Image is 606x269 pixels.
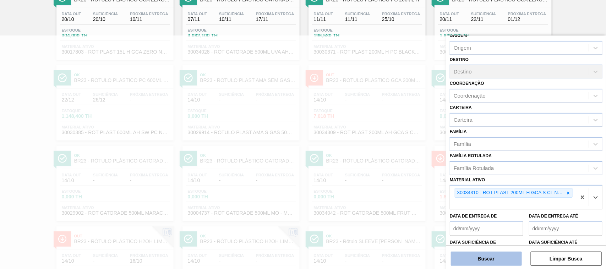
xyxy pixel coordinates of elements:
span: Suficiência [93,12,118,16]
span: Estoque [188,28,238,32]
span: 07/11 [188,17,207,22]
span: 3.082,100 TH [188,33,238,38]
span: Data out [440,12,459,16]
span: Estoque [62,28,111,32]
span: 01/12 [508,17,546,22]
span: 1.849,420 TH [440,33,490,38]
span: Próxima Entrega [382,12,420,16]
div: Origem [454,45,471,51]
span: 304,000 TH [62,33,111,38]
span: 17/11 [256,17,294,22]
div: 30034310 - ROT PLAST 200ML H GCA S CL NIV25 [455,188,564,197]
label: Destino [450,57,469,62]
span: 11/11 [314,17,333,22]
label: Data de Entrega até [529,214,578,219]
span: Suficiência [219,12,244,16]
label: Data de Entrega de [450,214,497,219]
span: Suficiência [345,12,370,16]
span: 20/10 [93,17,118,22]
span: 20/11 [440,17,459,22]
label: Origem [450,33,467,38]
span: 22/11 [471,17,496,22]
span: Próxima Entrega [508,12,546,16]
input: dd/mm/yyyy [529,221,602,236]
span: 196,580 TH [314,33,364,38]
label: Coordenação [450,81,484,86]
span: Data out [314,12,333,16]
span: Próxima Entrega [130,12,168,16]
span: 20/10 [62,17,81,22]
div: Família Rotulada [454,165,494,171]
span: 10/11 [130,17,168,22]
label: Carteira [450,105,472,110]
span: Próxima Entrega [256,12,294,16]
span: 11/11 [345,17,370,22]
label: Data suficiência até [529,240,578,245]
span: 25/10 [382,17,420,22]
span: Estoque [314,28,364,32]
label: Família [450,129,467,134]
div: Família [454,141,471,147]
div: Coordenação [454,93,486,99]
input: dd/mm/yyyy [450,221,523,236]
span: Data out [188,12,207,16]
span: Data out [62,12,81,16]
label: Material ativo [450,177,485,182]
div: Carteira [454,117,473,123]
label: Família Rotulada [450,153,492,158]
span: Estoque [440,28,490,32]
label: Data suficiência de [450,240,496,245]
span: 10/11 [219,17,244,22]
span: Suficiência [471,12,496,16]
